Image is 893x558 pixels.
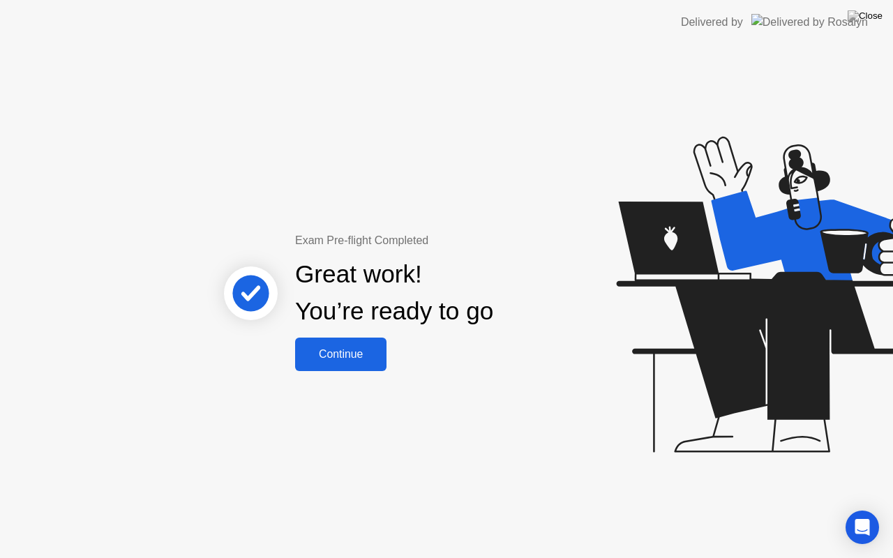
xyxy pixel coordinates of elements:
div: Great work! You’re ready to go [295,256,493,330]
div: Exam Pre-flight Completed [295,232,583,249]
img: Close [848,10,883,22]
img: Delivered by Rosalyn [751,14,868,30]
div: Delivered by [681,14,743,31]
button: Continue [295,338,387,371]
div: Continue [299,348,382,361]
div: Open Intercom Messenger [846,511,879,544]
